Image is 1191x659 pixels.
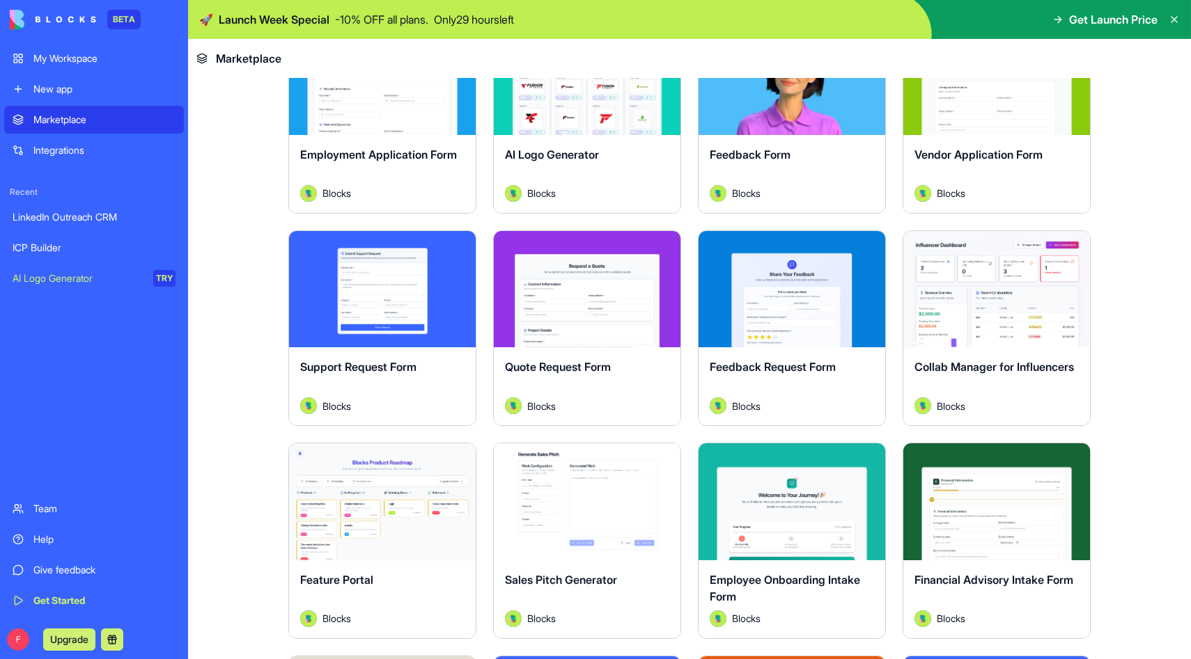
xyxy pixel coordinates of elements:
[710,148,791,161] span: Feedback Form
[300,573,373,587] span: Feature Portal
[4,186,184,198] span: Recent
[322,399,351,413] span: Blocks
[937,611,965,626] span: Blocks
[33,502,176,516] div: Team
[4,136,184,164] a: Integrations
[4,234,184,262] a: ICP Builder
[4,45,184,72] a: My Workspace
[4,495,184,523] a: Team
[43,628,95,651] button: Upgrade
[505,397,522,414] img: Avatar
[33,594,176,608] div: Get Started
[937,186,965,200] span: Blocks
[13,271,143,285] div: AI Logo Generator
[300,148,457,161] span: Employment Application Form
[199,11,213,28] span: 🚀
[4,525,184,553] a: Help
[710,573,860,603] span: Employee Onboarding Intake Form
[505,360,611,374] span: Quote Request Form
[10,10,141,29] a: BETA
[219,11,329,28] span: Launch Week Special
[153,270,176,287] div: TRY
[505,148,599,161] span: AI Logo Generator
[434,11,514,28] p: Only 29 hours left
[33,563,176,577] div: Give feedback
[107,10,141,29] div: BETA
[288,443,476,639] a: Feature PortalAvatarBlocks
[914,573,1073,587] span: Financial Advisory Intake Form
[527,186,556,200] span: Blocks
[914,397,931,414] img: Avatar
[732,186,761,200] span: Blocks
[10,10,96,29] img: logo
[732,611,761,626] span: Blocks
[33,532,176,546] div: Help
[937,399,965,413] span: Blocks
[216,50,281,67] span: Marketplace
[505,610,522,627] img: Avatar
[1069,11,1158,28] span: Get Launch Price
[4,264,184,292] a: AI Logo GeneratorTRY
[493,17,681,214] a: AI Logo GeneratorAvatarBlocks
[300,185,317,202] img: Avatar
[300,610,317,627] img: Avatar
[322,611,351,626] span: Blocks
[288,230,476,427] a: Support Request FormAvatarBlocks
[710,610,726,627] img: Avatar
[505,185,522,202] img: Avatar
[4,587,184,614] a: Get Started
[7,628,29,651] span: F
[698,443,886,639] a: Employee Onboarding Intake FormAvatarBlocks
[732,399,761,413] span: Blocks
[914,360,1074,374] span: Collab Manager for Influencers
[903,17,1091,214] a: Vendor Application FormAvatarBlocks
[914,185,931,202] img: Avatar
[43,632,95,646] a: Upgrade
[698,17,886,214] a: Feedback FormAvatarBlocks
[914,610,931,627] img: Avatar
[33,82,176,96] div: New app
[914,148,1043,161] span: Vendor Application Form
[335,11,428,28] p: - 10 % OFF all plans.
[4,75,184,103] a: New app
[698,230,886,427] a: Feedback Request FormAvatarBlocks
[322,186,351,200] span: Blocks
[505,573,617,587] span: Sales Pitch Generator
[493,443,681,639] a: Sales Pitch GeneratorAvatarBlocks
[33,113,176,127] div: Marketplace
[710,360,836,374] span: Feedback Request Form
[13,241,176,255] div: ICP Builder
[4,556,184,584] a: Give feedback
[300,397,317,414] img: Avatar
[300,360,417,374] span: Support Request Form
[4,106,184,134] a: Marketplace
[710,185,726,202] img: Avatar
[4,203,184,231] a: LinkedIn Outreach CRM
[527,611,556,626] span: Blocks
[33,51,176,65] div: My Workspace
[288,17,476,214] a: Employment Application FormAvatarBlocks
[13,210,176,224] div: LinkedIn Outreach CRM
[527,399,556,413] span: Blocks
[33,143,176,157] div: Integrations
[903,443,1091,639] a: Financial Advisory Intake FormAvatarBlocks
[903,230,1091,427] a: Collab Manager for InfluencersAvatarBlocks
[710,397,726,414] img: Avatar
[493,230,681,427] a: Quote Request FormAvatarBlocks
